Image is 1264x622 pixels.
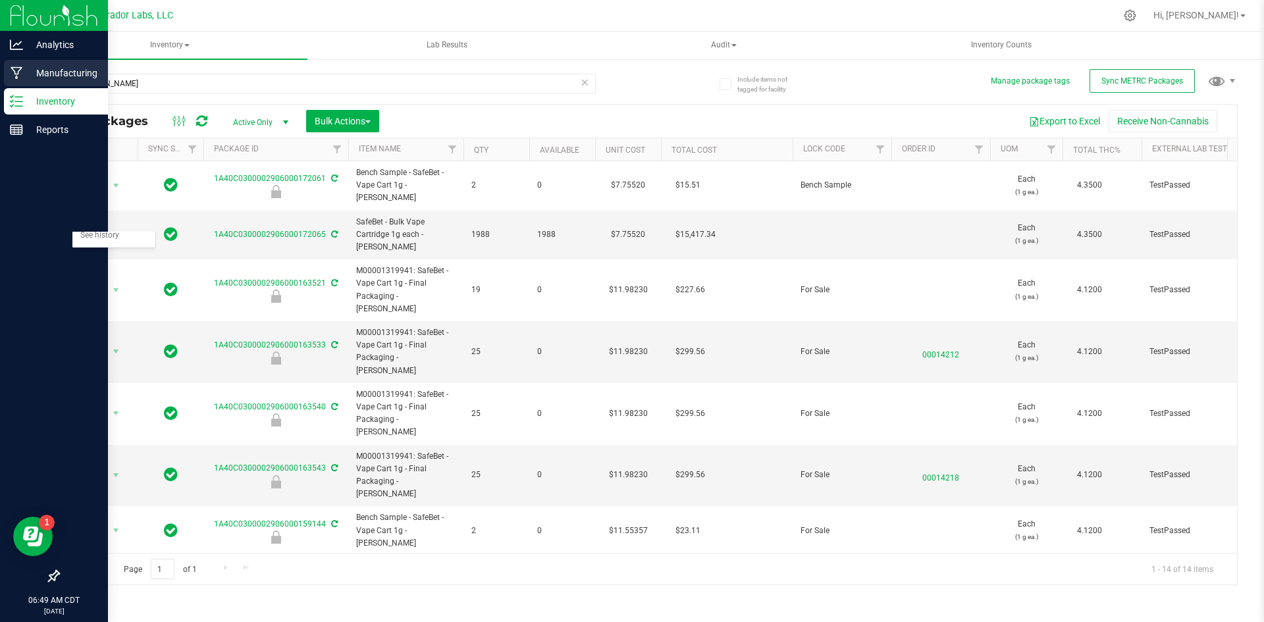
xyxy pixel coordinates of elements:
span: Each [998,277,1055,302]
span: 0 [537,407,587,420]
span: select [108,176,124,195]
span: Each [998,401,1055,426]
span: Each [998,518,1055,543]
inline-svg: Reports [10,123,23,136]
a: 1A40C0300002906000163543 [214,463,326,473]
span: $15.51 [669,176,707,195]
span: Inventory Counts [953,39,1049,51]
span: Sync from Compliance System [329,174,338,183]
a: Unit Cost [606,145,645,155]
span: $15,417.34 [669,225,722,244]
span: Sync from Compliance System [329,519,338,529]
a: External Lab Test Result [1152,144,1255,153]
span: Sync from Compliance System [329,340,338,350]
p: (1 g ea.) [998,290,1055,303]
p: Inventory [23,93,102,109]
a: 1A40C0300002906000172065 [214,230,326,239]
span: Each [998,339,1055,364]
a: Total THC% [1073,145,1120,155]
span: 4.3500 [1070,176,1109,195]
div: Manage settings [1122,9,1138,22]
a: Inventory [32,32,307,59]
span: In Sync [164,225,178,244]
p: Reports [23,122,102,138]
span: In Sync [164,176,178,194]
span: 0 [537,284,587,296]
span: 4.1200 [1070,280,1109,299]
a: 1A40C0300002906000163521 [214,278,326,288]
span: Sync from Compliance System [329,463,338,473]
td: $11.98230 [595,259,661,321]
a: 1A40C0300002906000159144 [214,519,326,529]
a: Filter [182,138,203,161]
span: 19 [471,284,521,296]
span: 4.1200 [1070,465,1109,484]
a: Audit [586,32,862,59]
button: Receive Non-Cannabis [1109,110,1217,132]
span: 2 [471,525,521,537]
span: For Sale [801,525,883,537]
a: Total Cost [671,145,717,155]
button: Sync METRC Packages [1090,69,1195,93]
span: $299.56 [669,404,712,423]
a: Filter [870,138,891,161]
span: Clear [580,74,589,91]
li: See history [72,226,155,246]
span: Each [998,463,1055,488]
td: $11.55357 [595,506,661,556]
span: In Sync [164,404,178,423]
div: For Sale [201,531,350,544]
a: Available [540,145,579,155]
td: $11.98230 [595,445,661,507]
span: Page of 1 [113,559,207,579]
span: select [108,521,124,540]
span: Bench Sample - SafeBet - Vape Cart 1g - [PERSON_NAME] [356,167,456,205]
span: M00001319941: SafeBet - Vape Cart 1g - Final Packaging - [PERSON_NAME] [356,265,456,315]
div: Bench Sample [201,185,350,198]
a: Filter [442,138,463,161]
div: For Sale [201,290,350,303]
td: $11.98230 [595,321,661,383]
span: M00001319941: SafeBet - Vape Cart 1g - Final Packaging - [PERSON_NAME] [356,388,456,439]
span: 1988 [471,228,521,241]
a: 1A40C0300002906000163540 [214,402,326,411]
span: 4.1200 [1070,404,1109,423]
a: Order Id [902,144,935,153]
inline-svg: Manufacturing [10,66,23,80]
span: 25 [471,407,521,420]
p: 06:49 AM CDT [6,594,102,606]
a: Qty [474,145,488,155]
span: Include items not tagged for facility [737,74,803,94]
input: 1 [151,559,174,579]
span: For Sale [801,284,883,296]
span: For Sale [801,346,883,358]
a: Inventory Counts [864,32,1140,59]
p: [DATE] [6,606,102,616]
inline-svg: Analytics [10,38,23,51]
button: Manage package tags [991,76,1070,87]
button: Export to Excel [1020,110,1109,132]
span: 1988 [537,228,587,241]
p: (1 g ea.) [998,351,1055,364]
p: (1 g ea.) [998,186,1055,198]
span: 1 - 14 of 14 items [1141,559,1224,579]
span: Each [998,222,1055,247]
a: Package ID [214,144,259,153]
span: select [108,226,124,244]
p: (1 g ea.) [998,234,1055,247]
p: Analytics [23,37,102,53]
a: Item Name [359,144,401,153]
a: UOM [1001,144,1018,153]
a: 1A40C0300002906000163533 [214,340,326,350]
span: 4.1200 [1070,342,1109,361]
iframe: Resource center [13,517,53,556]
p: (1 g ea.) [998,413,1055,426]
span: $227.66 [669,280,712,299]
span: 4.3500 [1070,225,1109,244]
div: For Sale [201,475,350,488]
iframe: Resource center unread badge [39,515,55,531]
span: All Packages [68,114,161,128]
span: Audit [587,32,861,59]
